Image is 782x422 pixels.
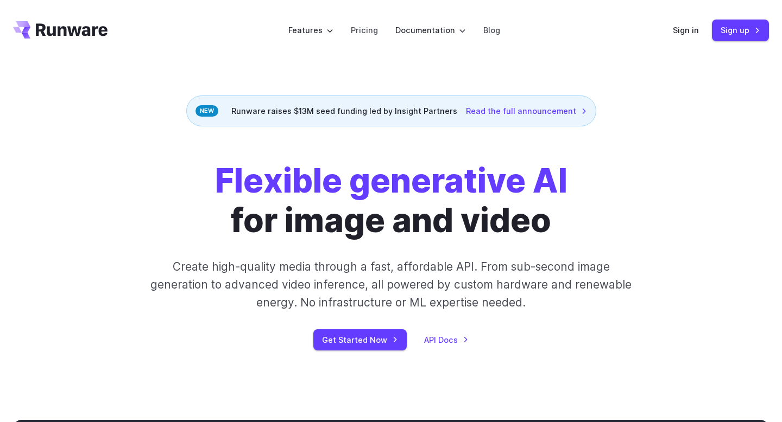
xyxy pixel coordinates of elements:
[466,105,587,117] a: Read the full announcement
[483,24,500,36] a: Blog
[288,24,333,36] label: Features
[149,258,633,312] p: Create high-quality media through a fast, affordable API. From sub-second image generation to adv...
[215,161,567,201] strong: Flexible generative AI
[13,21,108,39] a: Go to /
[351,24,378,36] a: Pricing
[395,24,466,36] label: Documentation
[673,24,699,36] a: Sign in
[712,20,769,41] a: Sign up
[186,95,596,126] div: Runware raises $13M seed funding led by Insight Partners
[313,329,407,350] a: Get Started Now
[215,161,567,240] h1: for image and video
[424,334,469,346] a: API Docs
